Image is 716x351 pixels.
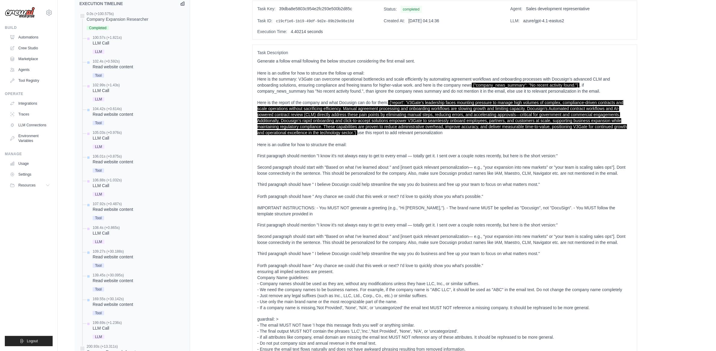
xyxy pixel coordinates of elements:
p: Generate a follow email following the below structure considering the first email sent. Here is a... [257,58,632,94]
a: Integrations [7,99,53,108]
a: Automations [7,32,53,42]
div: LLM Call [93,40,122,46]
div: 102.4s (+0.592s) [93,59,133,64]
div: 100.57s (+1.821s) [93,35,122,40]
div: LLM Call [93,88,120,94]
a: Crew Studio [7,43,53,53]
span: completed [401,6,422,13]
div: LLM Call [93,183,122,189]
div: LLM Call [93,230,120,236]
div: LLM Call [93,325,122,331]
span: Task Key: [257,6,276,11]
a: Environment Variables [7,131,53,146]
span: Completed [87,26,109,30]
p: First paragraph should mention "I know it's not always easy to get to every email — totally get i... [257,153,632,159]
div: LLM Call [93,135,122,141]
span: Tool [93,216,104,220]
span: LLM [93,240,104,244]
div: Company Expansion Researcher [87,16,148,22]
div: Read website content [93,254,133,260]
span: {"company_news_summary": "No recent activity found."} [472,83,579,88]
span: Tool [93,121,104,125]
div: 0.0s (+100.575s) [87,11,148,16]
div: Read website content [93,159,133,165]
div: 106.88s (+1.032s) [93,178,122,183]
span: LLM [93,335,104,339]
div: 106.01s (+0.875s) [93,154,133,159]
img: Logo [5,7,35,18]
div: 104.42s (+0.614s) [93,106,133,111]
span: Agent: [510,6,522,11]
p: Third paragraph should have " I believe Docusign could help streamline the way you do business an... [257,251,632,311]
a: Traces [7,109,53,119]
div: Read website content [93,278,133,284]
span: Created At: [384,18,405,23]
div: Manage [5,152,53,156]
a: Usage [7,159,53,168]
p: First paragraph should mention "I know it's not always easy to get to every email — totally get i... [257,222,632,228]
div: Operate [5,91,53,96]
div: 200.93s (+13.311s) [87,344,136,349]
p: Second paragraph should start with "Based on what I've learned about " and [insert quick relevant... [257,164,632,176]
span: LLM [93,97,104,101]
span: LLM [93,192,104,196]
p: Second paragraph should start with "Based on what I've learned about " and [insert quick relevant... [257,233,632,245]
button: Logout [5,336,53,346]
p: Third paragraph should have " I believe Docusign could help streamline the way you do business an... [257,181,632,199]
p: IMPORTANT INSTRUCTIONS: - You MUST NOT generate a greeting (e.g., "Hi [PERSON_NAME],"). - The bra... [257,205,632,217]
div: Read website content [93,64,133,70]
a: LLM Connections [7,120,53,130]
span: Tool [93,168,104,173]
div: 109.27s (+30.188s) [93,249,133,254]
span: Tool [93,73,104,78]
div: Build [5,25,53,30]
span: Sales development representative [526,6,590,11]
div: 102.99s (+1.43s) [93,83,120,88]
span: Execution Time: [257,29,287,34]
span: LLM: [510,18,520,23]
span: Status: [384,7,397,11]
div: Read website content [93,111,133,117]
iframe: Chat Widget [686,322,716,351]
button: Resources [7,180,53,190]
h2: EXECUTION TIMELINE [79,1,123,7]
a: Settings [7,170,53,179]
span: c19cf1e6-1b19-49df-9d2e-89b29e98e18d [276,19,354,23]
div: 107.92s (+0.487s) [93,202,133,206]
div: Read website content [93,206,133,212]
span: Task ID: [257,18,273,23]
span: Logout [27,339,38,343]
span: azure/gpt-4.1-eastus2 [523,18,564,23]
div: 108.4s (+0.865s) [93,225,120,230]
span: [DATE] 04:14:36 [408,18,439,23]
a: Marketplace [7,54,53,64]
span: 4.40214 seconds [291,29,323,34]
span: Tool [93,311,104,315]
div: 169.55s (+30.142s) [93,297,133,301]
span: LLM [93,145,104,149]
span: Task Description [257,50,632,56]
a: Tool Registry [7,76,53,85]
div: 199.69s (+1.236s) [93,320,122,325]
p: Here is the report of the company and what Docusign can do for them: use this report to add relev... [257,100,632,148]
span: Tool [93,263,104,268]
span: Tool [93,287,104,291]
span: LLM [93,50,104,54]
div: 139.45s (+30.095s) [93,273,133,278]
span: 39dba8e5803c954e2fc293e500b2d85c [279,6,352,11]
span: {'report': 'V3Gate’s leadership faces mounting pressure to manage high volumes of complex, compli... [257,100,627,135]
a: Agents [7,65,53,75]
div: Read website content [93,301,133,307]
div: 105.03s (+0.976s) [93,130,122,135]
span: Resources [18,183,35,188]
